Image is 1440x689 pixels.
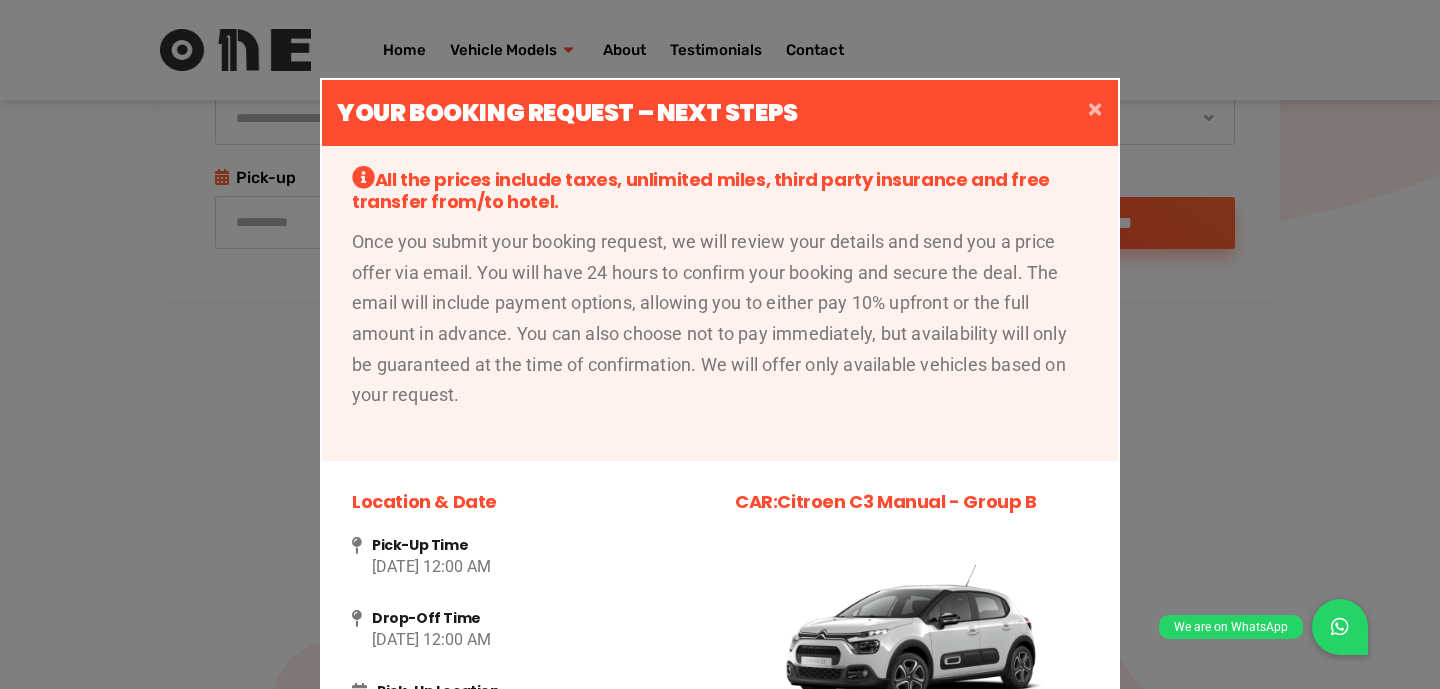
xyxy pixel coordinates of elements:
[352,491,705,513] h3: Location & Date
[372,630,419,649] span: [DATE]
[372,537,705,554] h4: Pick-Up Time
[423,557,491,576] span: 12:00 AM
[337,95,798,131] h5: Your Booking Request – Next Steps
[1088,96,1102,123] span: ×
[1072,80,1118,146] button: Close
[423,630,491,649] span: 12:00 AM
[1159,615,1303,639] div: We are on WhatsApp
[352,227,1088,411] p: Once you submit your booking request, we will review your details and send you a price offer via ...
[372,557,419,576] span: [DATE]
[735,491,1088,513] h3: CAR:
[352,166,1088,212] h3: All the prices include taxes, unlimited miles, third party insurance and free transfer from/to ho...
[1312,599,1368,655] a: We are on WhatsApp
[372,610,705,627] h4: Drop-Off Time
[777,489,1036,514] span: Citroen C3 Manual - Group B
